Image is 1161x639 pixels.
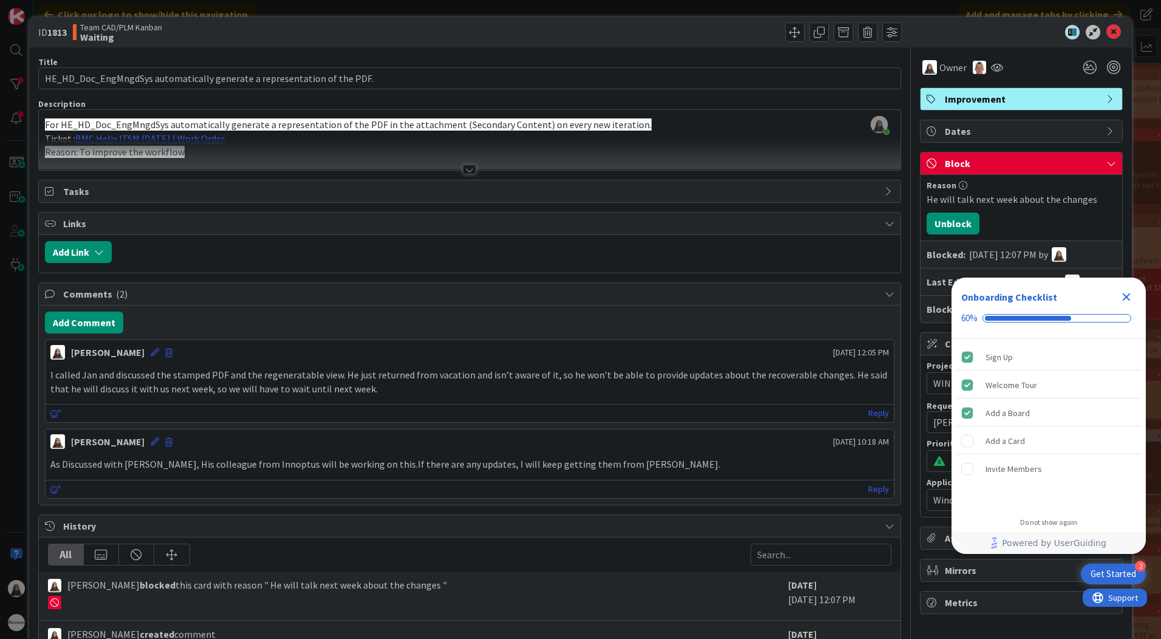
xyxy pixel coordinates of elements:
[1065,275,1080,289] img: KM
[50,368,889,395] p: I called Jan and discussed the stamped PDF and the regeneratable view. He just returned from vaca...
[952,278,1146,554] div: Checklist Container
[45,118,652,131] span: For HE_HD_Doc_EngMngdSys automatically generate a representation of the PDF in the attachment (Se...
[961,313,1136,324] div: Checklist progress: 60%
[50,345,65,360] img: KM
[939,60,967,75] span: Owner
[927,439,1116,448] div: Priority
[38,25,67,39] span: ID
[973,61,986,74] img: TJ
[63,287,879,301] span: Comments
[986,406,1030,420] div: Add a Board
[986,434,1025,448] div: Add a Card
[788,579,817,591] b: [DATE]
[927,478,1116,487] div: Application (CAD/PLM)
[38,98,86,109] span: Description
[38,56,58,67] label: Title
[986,378,1037,392] div: Welcome Tour
[961,313,978,324] div: 60%
[945,124,1100,138] span: Dates
[871,116,888,133] img: DgKIAU5DK9CW91CGzAAdOQy4yew5ohpQ.jpeg
[927,213,979,234] button: Unblock
[116,288,128,300] span: ( 2 )
[986,462,1042,476] div: Invite Members
[1091,568,1136,580] div: Get Started
[922,60,937,75] img: KM
[45,132,894,146] p: Ticket :
[927,247,965,262] b: Blocked:
[63,519,879,533] span: History
[1052,247,1066,262] img: KM
[945,92,1100,106] span: Improvement
[956,400,1141,426] div: Add a Board is complete.
[47,26,67,38] b: 1813
[868,482,889,497] a: Reply
[927,400,969,411] label: Requester
[63,184,879,199] span: Tasks
[26,2,55,16] span: Support
[956,428,1141,454] div: Add a Card is incomplete.
[140,579,175,591] b: blocked
[63,216,879,231] span: Links
[982,275,1080,289] div: [DATE] 12:07 PM by
[833,346,889,359] span: [DATE] 12:05 PM
[945,337,1100,351] span: Custom Fields
[49,544,84,565] div: All
[45,241,112,263] button: Add Link
[48,579,61,592] img: KM
[38,67,901,89] input: type card name here...
[956,372,1141,398] div: Welcome Tour is complete.
[50,434,65,449] img: KM
[945,595,1100,610] span: Metrics
[868,406,889,421] a: Reply
[927,192,1116,207] div: He will talk next week about the changes
[927,181,956,190] span: Reason
[958,532,1140,554] a: Powered by UserGuiding
[933,375,1089,392] span: WINDCHILL E-BOM
[75,132,225,145] a: BMC Helix ITSM [DATE] | Work Order
[833,436,889,448] span: [DATE] 10:18 AM
[969,247,1066,262] div: [DATE] 12:07 PM by
[71,434,145,449] div: [PERSON_NAME]
[961,290,1057,304] div: Onboarding Checklist
[956,344,1141,371] div: Sign Up is complete.
[927,302,990,316] b: Blocked Time:
[933,493,1095,507] span: Windchill
[927,361,1116,370] div: Project
[956,456,1141,482] div: Invite Members is incomplete.
[952,532,1146,554] div: Footer
[927,275,979,289] b: Last Edited:
[945,156,1100,171] span: Block
[1117,287,1136,307] div: Close Checklist
[80,32,162,42] b: Waiting
[751,544,891,566] input: Search...
[1135,561,1146,572] div: 2
[45,312,123,333] button: Add Comment
[1020,518,1077,527] div: Do not show again
[67,578,447,609] span: [PERSON_NAME] this card with reason " He will talk next week about the changes "
[986,350,1013,364] div: Sign Up
[952,339,1146,510] div: Checklist items
[1002,536,1106,550] span: Powered by UserGuiding
[788,578,891,614] div: [DATE] 12:07 PM
[80,22,162,32] span: Team CAD/PLM Kanban
[1081,564,1146,584] div: Open Get Started checklist, remaining modules: 2
[71,345,145,360] div: [PERSON_NAME]
[945,531,1100,545] span: Attachments
[50,457,889,471] p: As Discussed with [PERSON_NAME], His colleague from Innoptus will be working on this.If there are...
[945,563,1100,578] span: Mirrors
